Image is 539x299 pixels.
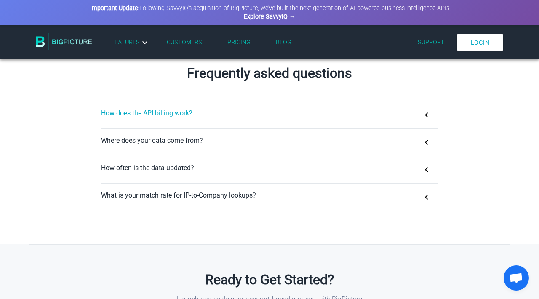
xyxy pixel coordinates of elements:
[111,37,150,48] a: Features
[101,156,438,183] button: How often is the data updated?
[29,65,510,81] h2: Frequently asked questions
[80,4,459,21] div: Following SavvyIQ's acquisition of BigPicture, we've built the next-generation of AI-powered busi...
[457,34,504,51] a: Login
[29,272,510,288] h2: Ready to Get Started?
[101,101,438,128] button: How does the API billing work?
[167,39,202,46] a: Customers
[418,39,444,46] a: Support
[101,129,438,156] button: Where does your data come from?
[90,5,139,12] strong: Important Update:
[227,39,251,46] a: Pricing
[36,33,92,50] img: BigPicture.io
[101,184,438,211] button: What is your match rate for IP-to-Company lookups?
[244,13,295,20] a: Explore SavvyIQ →
[504,265,529,291] div: Open chat
[276,39,291,46] a: Blog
